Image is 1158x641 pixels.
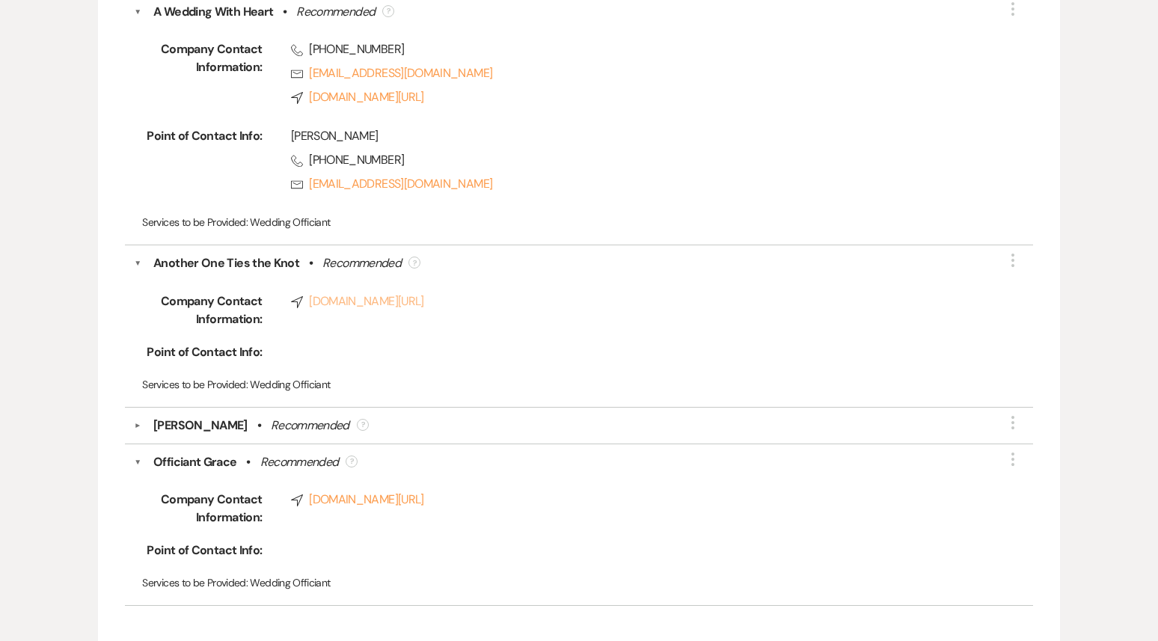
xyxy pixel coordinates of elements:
[291,491,981,509] a: [DOMAIN_NAME][URL]
[357,419,369,431] div: ?
[142,376,1015,393] p: Wedding Officiant
[142,343,262,361] span: Point of Contact Info:
[246,453,250,471] b: •
[142,576,248,589] span: Services to be Provided:
[142,491,262,527] span: Company Contact Information:
[382,5,394,17] div: ?
[291,175,981,193] a: [EMAIL_ADDRESS][DOMAIN_NAME]
[142,542,262,559] span: Point of Contact Info:
[142,127,262,199] span: Point of Contact Info:
[257,417,261,435] b: •
[291,151,981,169] span: [PHONE_NUMBER]
[129,422,147,429] button: ▼
[142,292,262,328] span: Company Contact Information:
[283,3,287,21] b: •
[291,88,981,106] a: [DOMAIN_NAME][URL]
[153,254,299,272] div: Another One Ties the Knot
[291,127,981,145] div: [PERSON_NAME]
[153,3,273,21] div: A Wedding With Heart
[142,40,262,112] span: Company Contact Information:
[346,456,358,467] div: ?
[408,257,420,269] div: ?
[291,40,981,58] span: [PHONE_NUMBER]
[153,417,248,435] div: [PERSON_NAME]
[142,574,1015,591] p: Wedding Officiant
[296,3,375,21] div: Recommended
[142,215,248,229] span: Services to be Provided:
[309,254,313,272] b: •
[322,254,401,272] div: Recommended
[260,453,339,471] div: Recommended
[291,292,981,310] a: [DOMAIN_NAME][URL]
[142,378,248,391] span: Services to be Provided:
[134,254,141,272] button: ▼
[134,3,141,21] button: ▼
[134,453,141,471] button: ▼
[153,453,236,471] div: Officiant Grace
[271,417,349,435] div: Recommended
[142,214,1015,230] p: Wedding Officiant
[291,64,981,82] a: [EMAIL_ADDRESS][DOMAIN_NAME]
